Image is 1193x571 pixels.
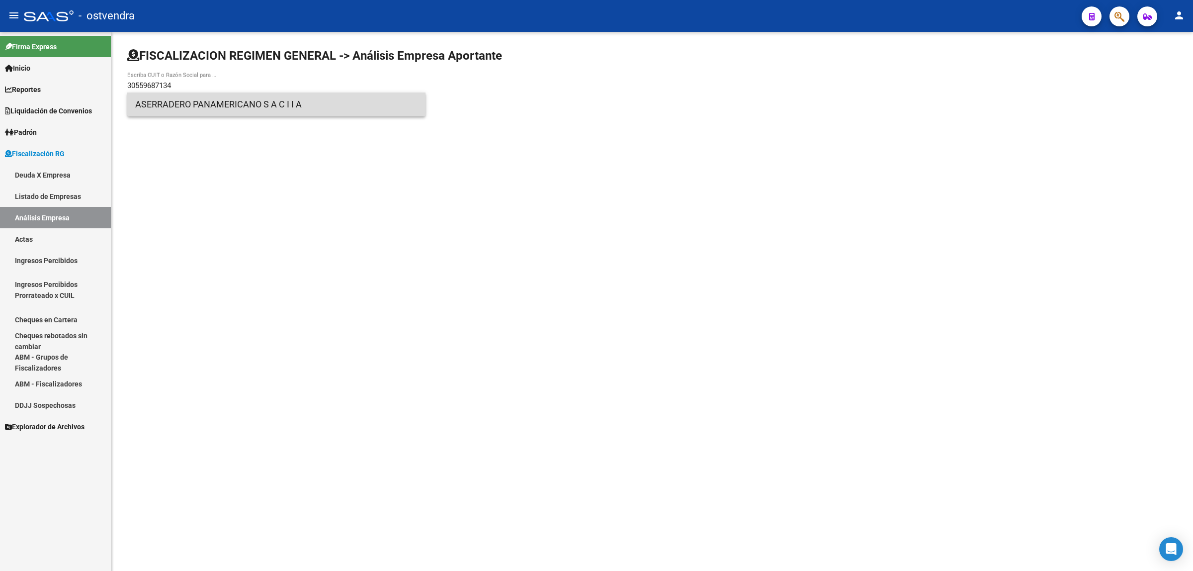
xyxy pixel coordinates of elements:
[79,5,135,27] span: - ostvendra
[127,48,502,64] h1: FISCALIZACION REGIMEN GENERAL -> Análisis Empresa Aportante
[5,63,30,74] span: Inicio
[1173,9,1185,21] mat-icon: person
[5,421,85,432] span: Explorador de Archivos
[5,41,57,52] span: Firma Express
[8,9,20,21] mat-icon: menu
[5,84,41,95] span: Reportes
[5,105,92,116] span: Liquidación de Convenios
[5,127,37,138] span: Padrón
[5,148,65,159] span: Fiscalización RG
[1159,537,1183,561] div: Open Intercom Messenger
[135,93,418,116] span: ASERRADERO PANAMERICANO S A C I I A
